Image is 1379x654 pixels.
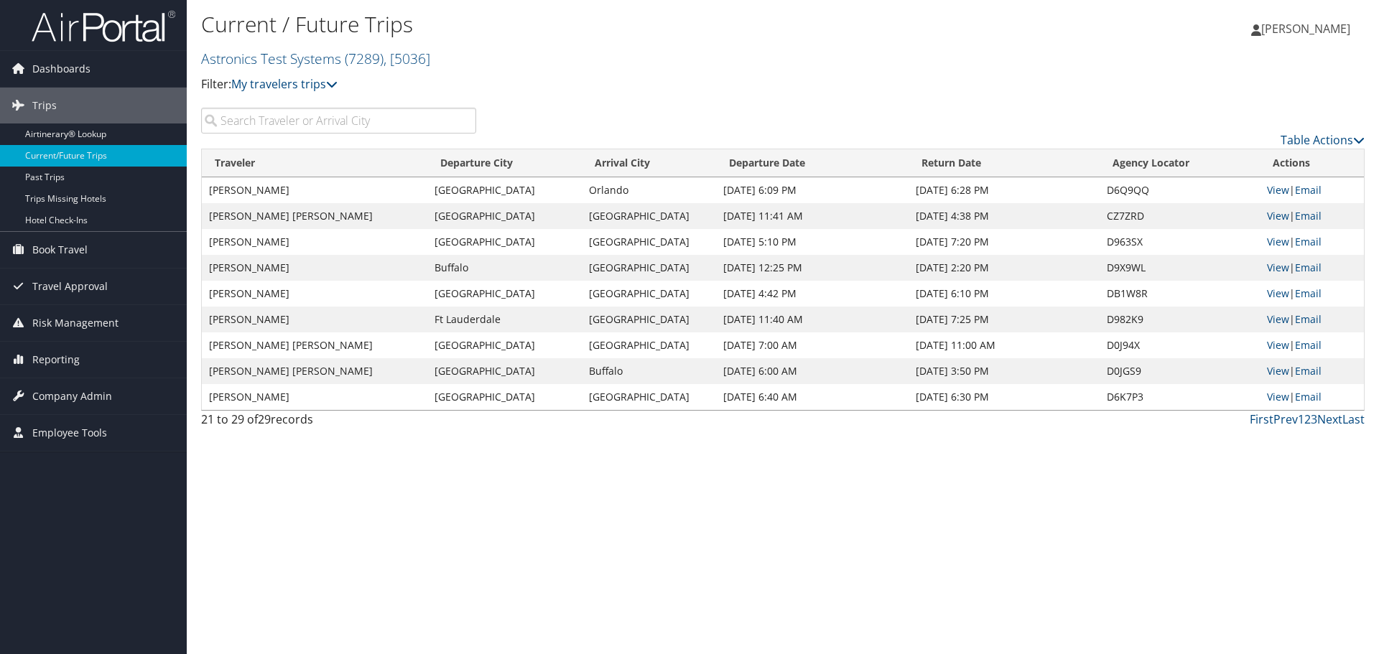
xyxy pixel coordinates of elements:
[1260,177,1364,203] td: |
[258,411,271,427] span: 29
[1100,255,1260,281] td: D9X9WL
[582,358,716,384] td: Buffalo
[909,384,1100,410] td: [DATE] 6:30 PM
[202,177,427,203] td: [PERSON_NAME]
[1295,261,1322,274] a: Email
[1260,384,1364,410] td: |
[1295,338,1322,352] a: Email
[1260,149,1364,177] th: Actions
[201,108,476,134] input: Search Traveler or Arrival City
[716,255,909,281] td: [DATE] 12:25 PM
[384,49,430,68] span: , [ 5036 ]
[909,358,1100,384] td: [DATE] 3:50 PM
[427,332,582,358] td: [GEOGRAPHIC_DATA]
[716,149,909,177] th: Departure Date: activate to sort column descending
[1100,177,1260,203] td: D6Q9QQ
[1260,358,1364,384] td: |
[202,307,427,332] td: [PERSON_NAME]
[1100,149,1260,177] th: Agency Locator: activate to sort column ascending
[201,75,977,94] p: Filter:
[427,307,582,332] td: Ft Lauderdale
[202,281,427,307] td: [PERSON_NAME]
[1100,307,1260,332] td: D982K9
[427,255,582,281] td: Buffalo
[582,332,716,358] td: [GEOGRAPHIC_DATA]
[716,307,909,332] td: [DATE] 11:40 AM
[716,332,909,358] td: [DATE] 7:00 AM
[909,255,1100,281] td: [DATE] 2:20 PM
[1267,286,1289,300] a: View
[909,229,1100,255] td: [DATE] 7:20 PM
[1251,7,1365,50] a: [PERSON_NAME]
[582,203,716,229] td: [GEOGRAPHIC_DATA]
[427,203,582,229] td: [GEOGRAPHIC_DATA]
[1267,338,1289,352] a: View
[582,149,716,177] th: Arrival City: activate to sort column ascending
[716,281,909,307] td: [DATE] 4:42 PM
[32,9,175,43] img: airportal-logo.png
[1311,411,1317,427] a: 3
[427,281,582,307] td: [GEOGRAPHIC_DATA]
[1260,307,1364,332] td: |
[1295,183,1322,197] a: Email
[202,229,427,255] td: [PERSON_NAME]
[716,384,909,410] td: [DATE] 6:40 AM
[1100,229,1260,255] td: D963SX
[202,384,427,410] td: [PERSON_NAME]
[582,384,716,410] td: [GEOGRAPHIC_DATA]
[1100,358,1260,384] td: D0JGS9
[345,49,384,68] span: ( 7289 )
[1250,411,1273,427] a: First
[582,307,716,332] td: [GEOGRAPHIC_DATA]
[1267,364,1289,378] a: View
[32,415,107,451] span: Employee Tools
[582,281,716,307] td: [GEOGRAPHIC_DATA]
[1267,261,1289,274] a: View
[1260,332,1364,358] td: |
[1100,281,1260,307] td: DB1W8R
[1100,384,1260,410] td: D6K7P3
[1267,235,1289,248] a: View
[1317,411,1342,427] a: Next
[427,229,582,255] td: [GEOGRAPHIC_DATA]
[202,149,427,177] th: Traveler: activate to sort column ascending
[427,177,582,203] td: [GEOGRAPHIC_DATA]
[1295,390,1322,403] a: Email
[909,332,1100,358] td: [DATE] 11:00 AM
[32,232,88,268] span: Book Travel
[32,305,119,341] span: Risk Management
[427,358,582,384] td: [GEOGRAPHIC_DATA]
[1267,390,1289,403] a: View
[1267,209,1289,223] a: View
[1295,312,1322,326] a: Email
[909,203,1100,229] td: [DATE] 4:38 PM
[1260,203,1364,229] td: |
[909,177,1100,203] td: [DATE] 6:28 PM
[1267,183,1289,197] a: View
[1298,411,1304,427] a: 1
[1260,281,1364,307] td: |
[582,255,716,281] td: [GEOGRAPHIC_DATA]
[202,358,427,384] td: [PERSON_NAME] [PERSON_NAME]
[32,342,80,378] span: Reporting
[231,76,338,92] a: My travelers trips
[909,149,1100,177] th: Return Date: activate to sort column ascending
[582,177,716,203] td: Orlando
[1100,203,1260,229] td: CZ7ZRD
[1273,411,1298,427] a: Prev
[201,411,476,435] div: 21 to 29 of records
[1260,255,1364,281] td: |
[1295,286,1322,300] a: Email
[427,149,582,177] th: Departure City: activate to sort column ascending
[582,229,716,255] td: [GEOGRAPHIC_DATA]
[1342,411,1365,427] a: Last
[202,255,427,281] td: [PERSON_NAME]
[32,378,112,414] span: Company Admin
[909,281,1100,307] td: [DATE] 6:10 PM
[427,384,582,410] td: [GEOGRAPHIC_DATA]
[1304,411,1311,427] a: 2
[201,9,977,39] h1: Current / Future Trips
[716,358,909,384] td: [DATE] 6:00 AM
[1281,132,1365,148] a: Table Actions
[1295,364,1322,378] a: Email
